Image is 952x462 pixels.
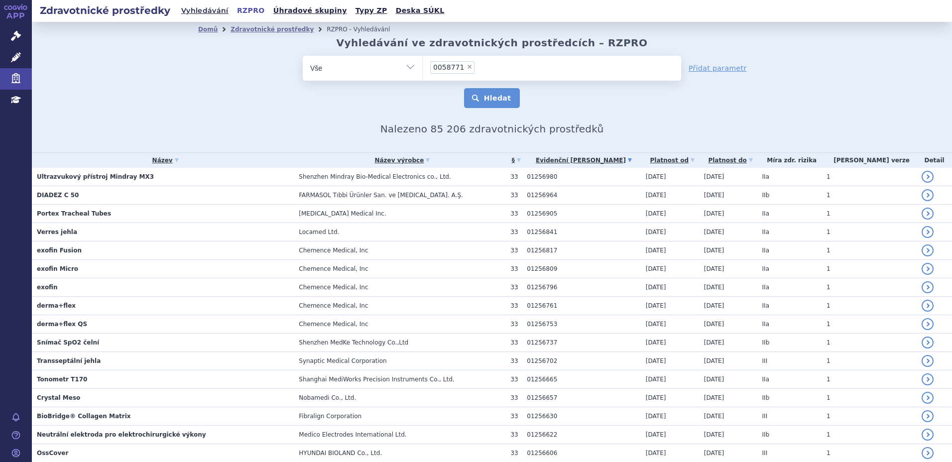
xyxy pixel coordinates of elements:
[294,444,505,462] td: HYUNDAI BIOLAND Co., Ltd.
[37,247,82,254] strong: exofin Fusion
[641,259,699,278] td: [DATE]
[699,296,757,315] td: [DATE]
[522,351,641,370] td: 01256702
[294,425,505,444] td: Medico Electrodes International Ltd.
[505,259,522,278] td: 33
[37,284,58,291] strong: exofin
[757,370,822,388] td: IIa
[641,370,699,388] td: [DATE]
[822,278,917,296] td: 1
[505,186,522,204] td: 33
[757,241,822,259] td: IIa
[822,241,917,259] td: 1
[505,204,522,223] td: 33
[294,315,505,333] td: Chemence Medical, Inc
[505,388,522,407] td: 33
[505,370,522,388] td: 33
[822,259,917,278] td: 1
[641,204,699,223] td: [DATE]
[922,410,934,422] a: detail
[299,153,505,167] a: Název výrobce
[922,373,934,385] a: detail
[294,333,505,351] td: Shenzhen MedKe Technology Co.,Ltd
[922,189,934,201] a: detail
[699,370,757,388] td: [DATE]
[757,351,822,370] td: III
[178,4,232,18] a: Vyhledávání
[699,333,757,351] td: [DATE]
[505,425,522,444] td: 33
[822,296,917,315] td: 1
[198,26,218,33] a: Domů
[641,333,699,351] td: [DATE]
[37,302,76,309] strong: derma+flex
[294,223,505,241] td: Locamed Ltd.
[699,223,757,241] td: [DATE]
[757,315,822,333] td: IIa
[522,186,641,204] td: 01256964
[464,88,520,108] button: Hledat
[641,315,699,333] td: [DATE]
[522,370,641,388] td: 01256665
[37,192,79,199] strong: DIADEZ C 50
[822,153,917,168] th: [PERSON_NAME] verze
[353,4,390,17] a: Typy ZP
[822,186,917,204] td: 1
[294,241,505,259] td: Chemence Medical, Inc
[522,259,641,278] td: 01256809
[922,392,934,404] a: detail
[527,153,641,167] a: Evidenční [PERSON_NAME]
[522,333,641,351] td: 01256737
[522,425,641,444] td: 01256622
[757,444,822,462] td: III
[32,3,178,17] h2: Zdravotnické prostředky
[505,407,522,425] td: 33
[757,259,822,278] td: IIa
[505,351,522,370] td: 33
[922,429,934,441] a: detail
[704,153,757,167] a: Platnost do
[689,63,747,73] a: Přidat parametr
[646,153,699,167] a: Platnost od
[699,204,757,223] td: [DATE]
[231,26,314,33] a: Zdravotnické prostředky
[393,4,448,17] a: Deska SÚKL
[641,351,699,370] td: [DATE]
[757,168,822,186] td: IIa
[37,210,111,217] strong: Portex Tracheal Tubes
[37,321,87,328] strong: derma+flex QS
[922,244,934,256] a: detail
[922,281,934,293] a: detail
[641,186,699,204] td: [DATE]
[522,315,641,333] td: 01256753
[641,444,699,462] td: [DATE]
[522,296,641,315] td: 01256761
[522,241,641,259] td: 01256817
[641,278,699,296] td: [DATE]
[37,376,87,383] strong: Tonometr T170
[699,259,757,278] td: [DATE]
[699,278,757,296] td: [DATE]
[922,447,934,459] a: detail
[294,186,505,204] td: FARMASOL Tıbbi Ürünler San. ve [MEDICAL_DATA]. A.Ş.
[522,168,641,186] td: 01256980
[477,61,519,73] input: 0058771
[757,278,822,296] td: IIa
[922,226,934,238] a: detail
[922,355,934,367] a: detail
[505,296,522,315] td: 33
[641,407,699,425] td: [DATE]
[822,444,917,462] td: 1
[294,259,505,278] td: Chemence Medical, Inc
[522,407,641,425] td: 01256630
[757,204,822,223] td: IIa
[294,407,505,425] td: Fibralign Corporation
[922,208,934,220] a: detail
[380,123,604,135] span: Nalezeno 85 206 zdravotnických prostředků
[294,168,505,186] td: Shenzhen Mindray Bio-Medical Electronics co., Ltd.
[37,153,294,167] a: Název
[822,351,917,370] td: 1
[294,278,505,296] td: Chemence Medical, Inc
[922,300,934,312] a: detail
[510,153,522,167] a: §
